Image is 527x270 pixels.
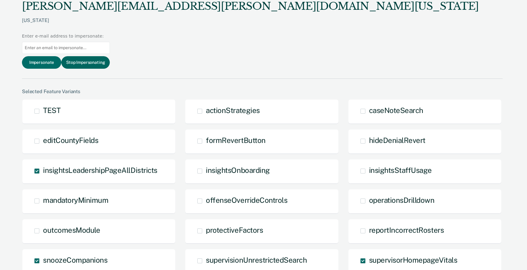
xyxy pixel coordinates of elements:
[206,136,265,144] span: formRevertButton
[43,256,107,264] span: snoozeCompanions
[369,106,423,115] span: caseNoteSearch
[22,42,110,54] input: Enter an email to impersonate...
[369,226,444,234] span: reportIncorrectRosters
[206,106,260,115] span: actionStrategies
[369,196,435,204] span: operationsDrilldown
[43,136,98,144] span: editCountyFields
[206,166,270,174] span: insightsOnboarding
[22,89,503,94] div: Selected Feature Variants
[369,256,457,264] span: supervisorHomepageVitals
[61,56,110,69] button: Stop Impersonating
[369,166,432,174] span: insightsStaffUsage
[206,196,287,204] span: offenseOverrideControls
[22,17,479,33] div: [US_STATE]
[43,196,108,204] span: mandatoryMinimum
[43,166,157,174] span: insightsLeadershipPageAllDistricts
[22,33,110,39] div: Enter e-mail address to impersonate:
[43,106,60,115] span: TEST
[206,226,263,234] span: protectiveFactors
[369,136,425,144] span: hideDenialRevert
[43,226,100,234] span: outcomesModule
[206,256,307,264] span: supervisionUnrestrictedSearch
[22,56,61,69] button: Impersonate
